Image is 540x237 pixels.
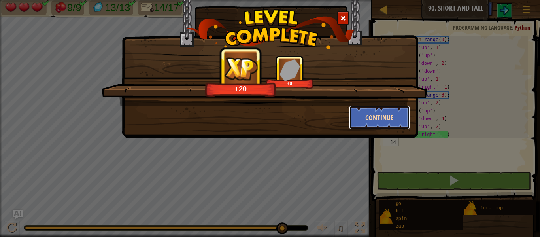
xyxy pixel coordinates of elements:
img: reward_icon_gems.png [279,59,300,81]
div: +20 [207,84,274,93]
div: +0 [267,80,312,86]
img: reward_icon_xp.png [224,57,258,80]
img: level_complete.png [185,9,355,49]
button: Continue [349,106,410,129]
